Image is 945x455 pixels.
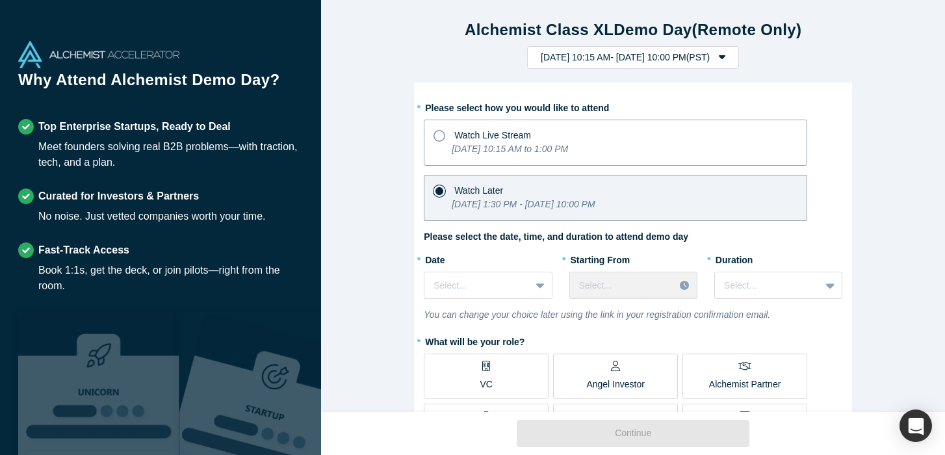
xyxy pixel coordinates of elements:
i: [DATE] 1:30 PM - [DATE] 10:00 PM [452,199,595,209]
strong: Top Enterprise Startups, Ready to Deal [38,121,231,132]
label: Duration [714,249,842,267]
span: Watch Later [454,185,503,196]
p: Angel Investor [586,378,645,391]
h1: Why Attend Alchemist Demo Day? [18,68,303,101]
label: Date [424,249,552,267]
label: What will be your role? [424,331,842,349]
strong: Curated for Investors & Partners [38,190,199,201]
label: Please select how you would like to attend [424,97,842,115]
button: [DATE] 10:15 AM- [DATE] 10:00 PM(PST) [527,46,739,69]
strong: Alchemist Class XL Demo Day (Remote Only) [465,21,801,38]
i: You can change your choice later using the link in your registration confirmation email. [424,309,770,320]
button: Continue [517,420,749,447]
label: Starting From [569,249,630,267]
i: [DATE] 10:15 AM to 1:00 PM [452,144,568,154]
strong: Fast-Track Access [38,244,129,255]
label: Please select the date, time, and duration to attend demo day [424,230,688,244]
span: Watch Live Stream [454,130,531,140]
p: Alchemist Partner [709,378,781,391]
div: Meet founders solving real B2B problems—with traction, tech, and a plan. [38,139,303,170]
div: No noise. Just vetted companies worth your time. [38,209,266,224]
div: Book 1:1s, get the deck, or join pilots—right from the room. [38,263,303,294]
p: VC [480,378,492,391]
img: Alchemist Accelerator Logo [18,41,179,68]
